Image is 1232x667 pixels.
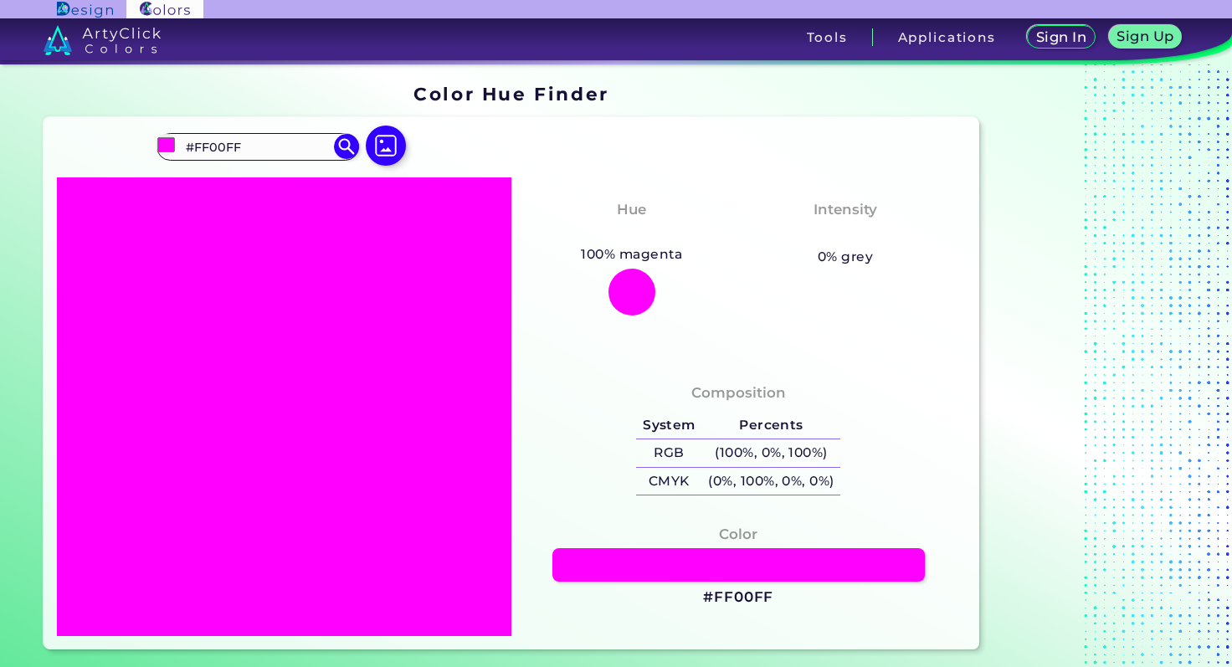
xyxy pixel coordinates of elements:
[366,126,406,166] img: icon picture
[703,587,773,608] h3: #FF00FF
[575,244,689,265] h5: 100% magenta
[898,31,996,44] h3: Applications
[807,31,848,44] h3: Tools
[719,522,757,546] h4: Color
[1112,27,1178,48] a: Sign Up
[814,198,877,222] h4: Intensity
[636,412,701,439] h5: System
[1039,31,1084,44] h5: Sign In
[413,81,608,106] h1: Color Hue Finder
[702,412,841,439] h5: Percents
[180,136,336,158] input: type color..
[590,223,674,244] h3: Magenta
[1120,30,1172,43] h5: Sign Up
[1030,27,1091,48] a: Sign In
[818,246,873,268] h5: 0% grey
[809,223,882,244] h3: Vibrant
[702,439,841,467] h5: (100%, 0%, 100%)
[57,2,113,18] img: ArtyClick Design logo
[334,134,359,159] img: icon search
[636,439,701,467] h5: RGB
[617,198,646,222] h4: Hue
[636,468,701,495] h5: CMYK
[44,25,162,55] img: logo_artyclick_colors_white.svg
[691,381,786,405] h4: Composition
[702,468,841,495] h5: (0%, 100%, 0%, 0%)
